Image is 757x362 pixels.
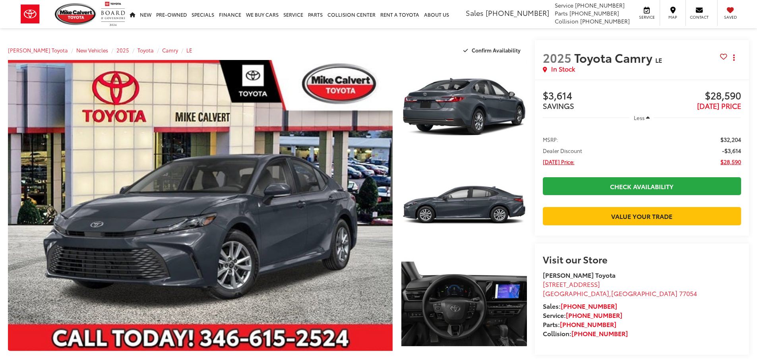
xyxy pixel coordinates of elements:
[543,90,642,102] span: $3,614
[543,147,582,155] span: Dealer Discount
[630,110,654,125] button: Less
[679,288,697,298] span: 77054
[575,1,625,9] span: [PHONE_NUMBER]
[543,207,741,225] a: Value Your Trade
[400,157,528,254] img: 2025 Toyota Camry LE
[543,254,741,264] h2: Visit our Store
[574,49,655,66] span: Toyota Camry
[551,64,575,74] span: In Stock
[400,256,528,352] img: 2025 Toyota Camry LE
[543,177,741,195] a: Check Availability
[555,17,579,25] span: Collision
[543,301,617,310] strong: Sales:
[137,46,154,54] a: Toyota
[571,329,628,338] a: [PHONE_NUMBER]
[543,101,574,111] span: SAVINGS
[543,319,616,329] strong: Parts:
[555,1,573,9] span: Service
[733,54,735,61] span: dropdown dots
[690,14,709,20] span: Contact
[642,90,741,102] span: $28,590
[697,101,741,111] span: [DATE] PRICE
[459,43,527,57] button: Confirm Availability
[162,46,178,54] a: Camry
[400,59,528,155] img: 2025 Toyota Camry LE
[611,288,678,298] span: [GEOGRAPHIC_DATA]
[722,14,739,20] span: Saved
[580,17,630,25] span: [PHONE_NUMBER]
[543,270,616,279] strong: [PERSON_NAME] Toyota
[655,55,662,64] span: LE
[720,158,741,166] span: $28,590
[8,46,68,54] a: [PERSON_NAME] Toyota
[401,257,527,351] a: Expand Photo 3
[4,58,396,352] img: 2025 Toyota Camry LE
[720,136,741,143] span: $32,204
[727,50,741,64] button: Actions
[566,310,622,319] a: [PHONE_NUMBER]
[543,279,600,288] span: [STREET_ADDRESS]
[55,3,97,25] img: Mike Calvert Toyota
[186,46,192,54] a: LE
[543,288,609,298] span: [GEOGRAPHIC_DATA]
[560,319,616,329] a: [PHONE_NUMBER]
[543,310,622,319] strong: Service:
[543,158,575,166] span: [DATE] Price:
[401,60,527,154] a: Expand Photo 1
[543,136,558,143] span: MSRP:
[555,9,568,17] span: Parts
[76,46,108,54] a: New Vehicles
[543,49,571,66] span: 2025
[634,114,645,121] span: Less
[664,14,681,20] span: Map
[486,8,549,18] span: [PHONE_NUMBER]
[543,288,697,298] span: ,
[638,14,656,20] span: Service
[722,147,741,155] span: -$3,614
[543,279,697,298] a: [STREET_ADDRESS] [GEOGRAPHIC_DATA],[GEOGRAPHIC_DATA] 77054
[569,9,619,17] span: [PHONE_NUMBER]
[116,46,129,54] a: 2025
[8,60,393,351] a: Expand Photo 0
[472,46,521,54] span: Confirm Availability
[466,8,484,18] span: Sales
[401,159,527,253] a: Expand Photo 2
[561,301,617,310] a: [PHONE_NUMBER]
[543,329,628,338] strong: Collision:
